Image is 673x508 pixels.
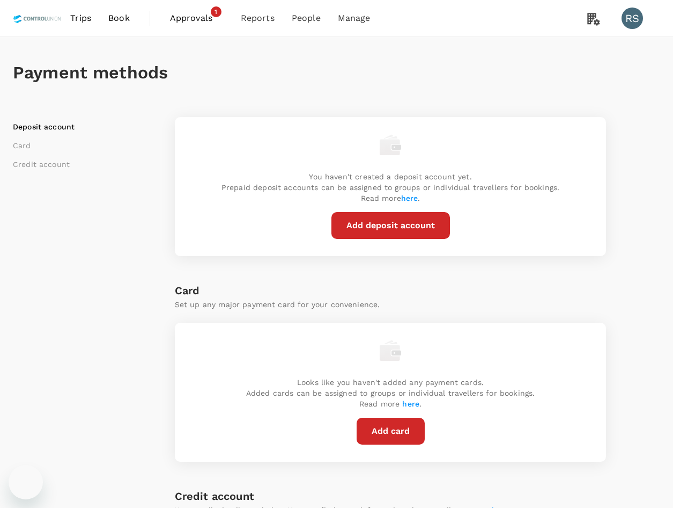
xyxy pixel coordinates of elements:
h1: Payment methods [13,63,660,83]
button: Add card [357,418,425,445]
li: Card [13,140,147,151]
p: You haven't created a deposit account yet. Prepaid deposit accounts can be assigned to groups or ... [221,171,559,204]
h6: Credit account [175,488,254,505]
li: Deposit account [13,121,147,132]
li: Credit account [13,159,147,170]
h6: Card [175,282,607,299]
div: RS [622,8,643,29]
a: here [402,400,419,408]
img: Control Union Malaysia Sdn. Bhd. [13,6,62,30]
span: Approvals [170,12,224,25]
span: 1 [211,6,221,17]
img: empty [380,134,401,156]
span: Manage [338,12,371,25]
a: here [401,194,418,202]
span: Book [108,12,130,25]
img: empty [380,340,401,361]
span: People [292,12,321,25]
p: Set up any major payment card for your convenience. [175,299,607,310]
p: Looks like you haven't added any payment cards. Added cards can be assigned to groups or individu... [246,377,535,409]
button: Add deposit account [331,212,450,239]
span: Trips [70,12,91,25]
span: Reports [241,12,275,25]
iframe: Button to launch messaging window [9,465,43,499]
